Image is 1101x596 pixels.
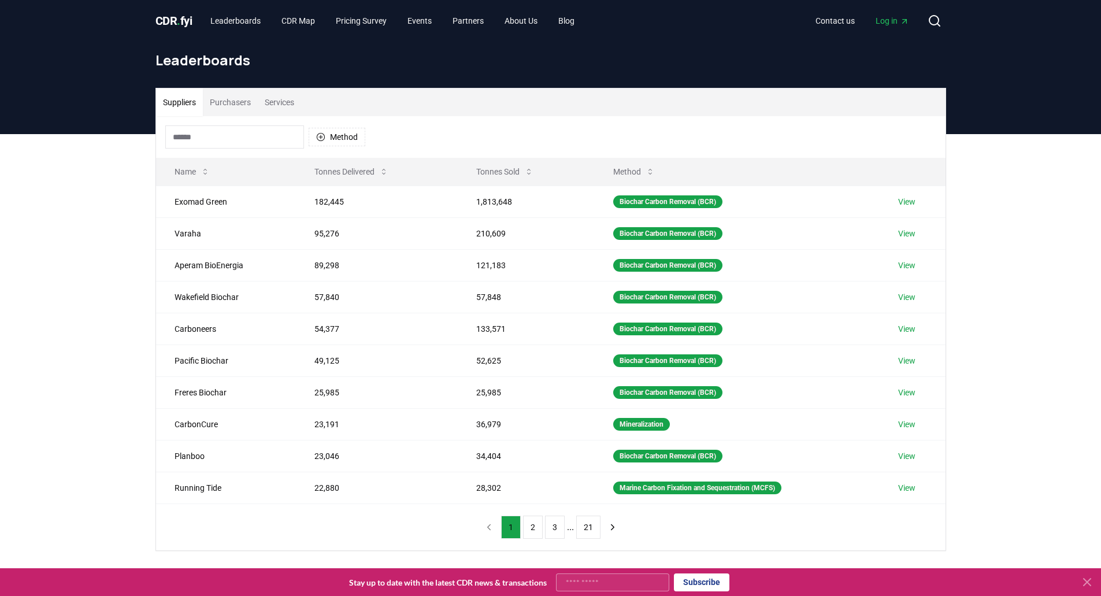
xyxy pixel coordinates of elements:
a: Leaderboards [201,10,270,31]
button: Purchasers [203,88,258,116]
a: View [898,291,915,303]
div: Biochar Carbon Removal (BCR) [613,291,722,303]
td: Pacific Biochar [156,345,296,376]
td: 182,445 [296,186,457,217]
span: CDR fyi [155,14,192,28]
a: CDR Map [272,10,324,31]
td: Planboo [156,440,296,472]
button: Method [309,128,365,146]
a: View [898,260,915,271]
a: About Us [495,10,547,31]
td: 210,609 [458,217,595,249]
div: Biochar Carbon Removal (BCR) [613,386,722,399]
td: Aperam BioEnergia [156,249,296,281]
td: 52,625 [458,345,595,376]
td: Wakefield Biochar [156,281,296,313]
td: 36,979 [458,408,595,440]
td: 95,276 [296,217,457,249]
a: View [898,196,915,208]
button: 1 [501,516,521,539]
td: 49,125 [296,345,457,376]
a: Contact us [806,10,864,31]
button: 21 [576,516,600,539]
a: Events [398,10,441,31]
a: Pricing Survey [327,10,396,31]
td: Carboneers [156,313,296,345]
td: 23,046 [296,440,457,472]
li: ... [567,520,574,534]
a: View [898,355,915,367]
button: Services [258,88,301,116]
div: Biochar Carbon Removal (BCR) [613,259,722,272]
button: Name [165,160,219,183]
div: Marine Carbon Fixation and Sequestration (MCFS) [613,482,781,494]
td: 1,813,648 [458,186,595,217]
td: 57,840 [296,281,457,313]
div: Biochar Carbon Removal (BCR) [613,450,722,462]
td: 54,377 [296,313,457,345]
td: 34,404 [458,440,595,472]
td: 25,985 [296,376,457,408]
td: CarbonCure [156,408,296,440]
td: Running Tide [156,472,296,504]
td: 89,298 [296,249,457,281]
button: 3 [545,516,565,539]
td: 23,191 [296,408,457,440]
a: Blog [549,10,584,31]
button: Suppliers [156,88,203,116]
a: View [898,387,915,398]
td: 22,880 [296,472,457,504]
td: 28,302 [458,472,595,504]
a: View [898,450,915,462]
h1: Leaderboards [155,51,946,69]
td: Varaha [156,217,296,249]
nav: Main [806,10,918,31]
span: . [177,14,180,28]
a: Log in [866,10,918,31]
td: 121,183 [458,249,595,281]
div: Biochar Carbon Removal (BCR) [613,354,722,367]
td: Exomad Green [156,186,296,217]
span: Log in [876,15,909,27]
div: Biochar Carbon Removal (BCR) [613,195,722,208]
div: Biochar Carbon Removal (BCR) [613,323,722,335]
a: View [898,419,915,430]
button: Tonnes Delivered [305,160,398,183]
button: next page [603,516,622,539]
a: View [898,482,915,494]
button: Method [604,160,664,183]
td: 133,571 [458,313,595,345]
div: Biochar Carbon Removal (BCR) [613,227,722,240]
td: 57,848 [458,281,595,313]
div: Mineralization [613,418,670,431]
nav: Main [201,10,584,31]
a: CDR.fyi [155,13,192,29]
a: View [898,228,915,239]
a: Partners [443,10,493,31]
td: Freres Biochar [156,376,296,408]
td: 25,985 [458,376,595,408]
a: View [898,323,915,335]
button: Tonnes Sold [467,160,543,183]
button: 2 [523,516,543,539]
